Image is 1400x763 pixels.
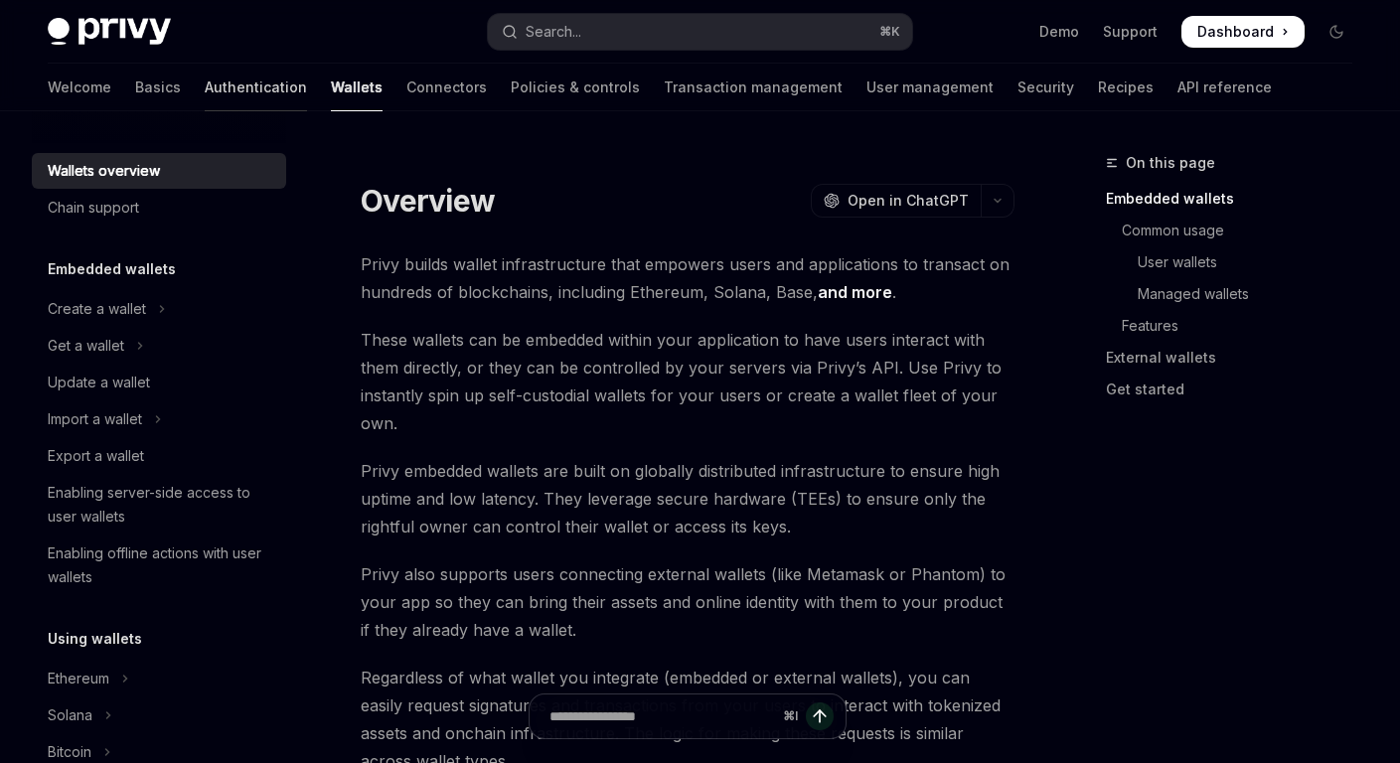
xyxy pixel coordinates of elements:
[1197,22,1274,42] span: Dashboard
[48,371,150,394] div: Update a wallet
[48,667,109,690] div: Ethereum
[48,159,160,183] div: Wallets overview
[32,190,286,226] a: Chain support
[1106,215,1368,246] a: Common usage
[664,64,843,111] a: Transaction management
[361,250,1014,306] span: Privy builds wallet infrastructure that empowers users and applications to transact on hundreds o...
[48,407,142,431] div: Import a wallet
[32,328,286,364] button: Toggle Get a wallet section
[48,297,146,321] div: Create a wallet
[135,64,181,111] a: Basics
[48,18,171,46] img: dark logo
[1321,16,1352,48] button: Toggle dark mode
[1103,22,1158,42] a: Support
[361,457,1014,540] span: Privy embedded wallets are built on globally distributed infrastructure to ensure high uptime and...
[361,326,1014,437] span: These wallets can be embedded within your application to have users interact with them directly, ...
[1181,16,1305,48] a: Dashboard
[511,64,640,111] a: Policies & controls
[879,24,900,40] span: ⌘ K
[32,401,286,437] button: Toggle Import a wallet section
[205,64,307,111] a: Authentication
[32,661,286,696] button: Toggle Ethereum section
[32,153,286,189] a: Wallets overview
[48,444,144,468] div: Export a wallet
[48,703,92,727] div: Solana
[32,438,286,474] a: Export a wallet
[866,64,994,111] a: User management
[48,257,176,281] h5: Embedded wallets
[811,184,981,218] button: Open in ChatGPT
[32,535,286,595] a: Enabling offline actions with user wallets
[48,196,139,220] div: Chain support
[331,64,383,111] a: Wallets
[1098,64,1154,111] a: Recipes
[48,64,111,111] a: Welcome
[48,627,142,651] h5: Using wallets
[488,14,912,50] button: Open search
[406,64,487,111] a: Connectors
[1106,183,1368,215] a: Embedded wallets
[818,282,892,303] a: and more
[526,20,581,44] div: Search...
[1106,342,1368,374] a: External wallets
[32,365,286,400] a: Update a wallet
[549,694,775,738] input: Ask a question...
[361,183,495,219] h1: Overview
[1126,151,1215,175] span: On this page
[361,560,1014,644] span: Privy also supports users connecting external wallets (like Metamask or Phantom) to your app so t...
[1017,64,1074,111] a: Security
[1106,374,1368,405] a: Get started
[848,191,969,211] span: Open in ChatGPT
[1106,310,1368,342] a: Features
[48,481,274,529] div: Enabling server-side access to user wallets
[1106,246,1368,278] a: User wallets
[48,541,274,589] div: Enabling offline actions with user wallets
[32,475,286,534] a: Enabling server-side access to user wallets
[1106,278,1368,310] a: Managed wallets
[806,702,834,730] button: Send message
[48,334,124,358] div: Get a wallet
[1039,22,1079,42] a: Demo
[1177,64,1272,111] a: API reference
[32,291,286,327] button: Toggle Create a wallet section
[32,697,286,733] button: Toggle Solana section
